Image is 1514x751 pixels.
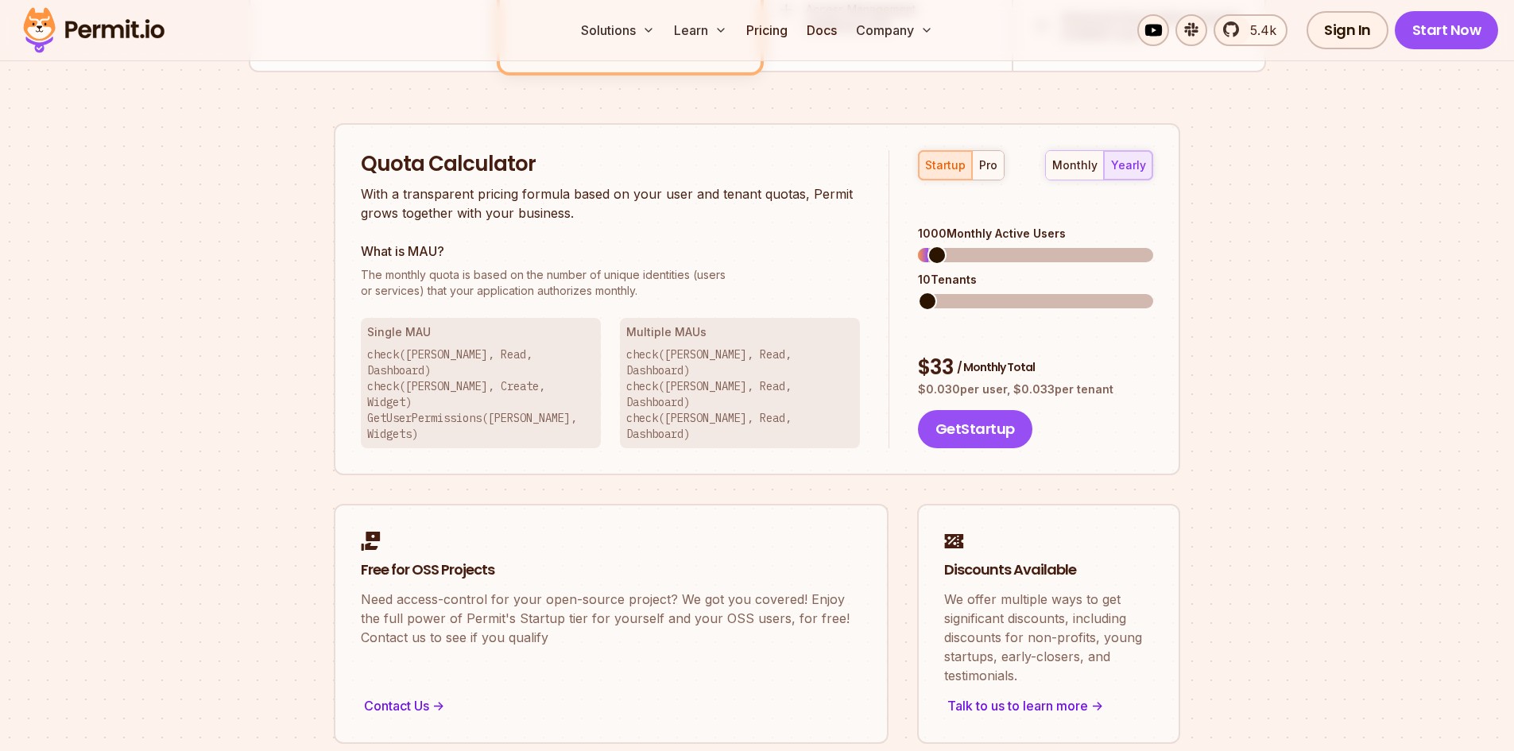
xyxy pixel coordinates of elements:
div: pro [979,157,997,173]
h3: What is MAU? [361,242,860,261]
a: Sign In [1307,11,1388,49]
h2: Discounts Available [944,560,1153,580]
h3: Multiple MAUs [626,324,854,340]
span: -> [1091,696,1103,715]
p: check([PERSON_NAME], Read, Dashboard) check([PERSON_NAME], Read, Dashboard) check([PERSON_NAME], ... [626,346,854,442]
div: Talk to us to learn more [944,695,1153,717]
div: 1000 Monthly Active Users [918,226,1153,242]
a: Discounts AvailableWe offer multiple ways to get significant discounts, including discounts for n... [917,504,1180,744]
div: Contact Us [361,695,862,717]
a: 5.4k [1214,14,1287,46]
img: Permit logo [16,3,172,57]
button: Solutions [575,14,661,46]
button: GetStartup [918,410,1032,448]
p: or services) that your application authorizes monthly. [361,267,860,299]
button: Learn [668,14,734,46]
h3: Single MAU [367,324,594,340]
p: We offer multiple ways to get significant discounts, including discounts for non-profits, young s... [944,590,1153,685]
span: / Monthly Total [957,359,1035,375]
span: -> [432,696,444,715]
button: Company [850,14,939,46]
span: 5.4k [1241,21,1276,40]
h2: Free for OSS Projects [361,560,862,580]
div: $ 33 [918,354,1153,382]
a: Start Now [1395,11,1499,49]
div: monthly [1052,157,1098,173]
a: Pricing [740,14,794,46]
span: The monthly quota is based on the number of unique identities (users [361,267,860,283]
p: Need access-control for your open-source project? We got you covered! Enjoy the full power of Per... [361,590,862,647]
p: $ 0.030 per user, $ 0.033 per tenant [918,381,1153,397]
a: Docs [800,14,843,46]
a: Free for OSS ProjectsNeed access-control for your open-source project? We got you covered! Enjoy ... [334,504,889,744]
div: 10 Tenants [918,272,1153,288]
p: check([PERSON_NAME], Read, Dashboard) check([PERSON_NAME], Create, Widget) GetUserPermissions([PE... [367,346,594,442]
p: With a transparent pricing formula based on your user and tenant quotas, Permit grows together wi... [361,184,860,223]
h2: Quota Calculator [361,150,860,179]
